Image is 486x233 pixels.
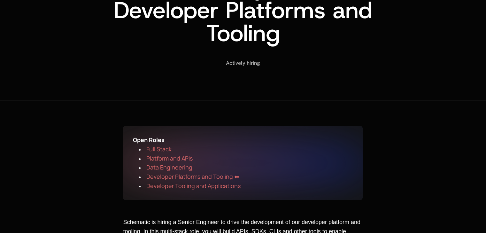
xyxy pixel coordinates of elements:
span: Actively hiring [226,60,260,66]
span: Open Roles [133,136,164,144]
span: Full Stack [146,145,171,153]
a: Data Engineering [146,165,192,170]
a: Full Stack [146,147,171,152]
span: Data Engineering [146,163,192,171]
a: Developer Tooling and Applications [146,184,240,189]
span: Developer Platforms and Tooling ⬅ [146,173,239,180]
a: Developer Platforms and Tooling ⬅ [146,174,239,180]
span: Platform and APIs [146,154,192,162]
a: Platform and APIs [146,156,192,162]
span: Developer Tooling and Applications [146,182,240,190]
